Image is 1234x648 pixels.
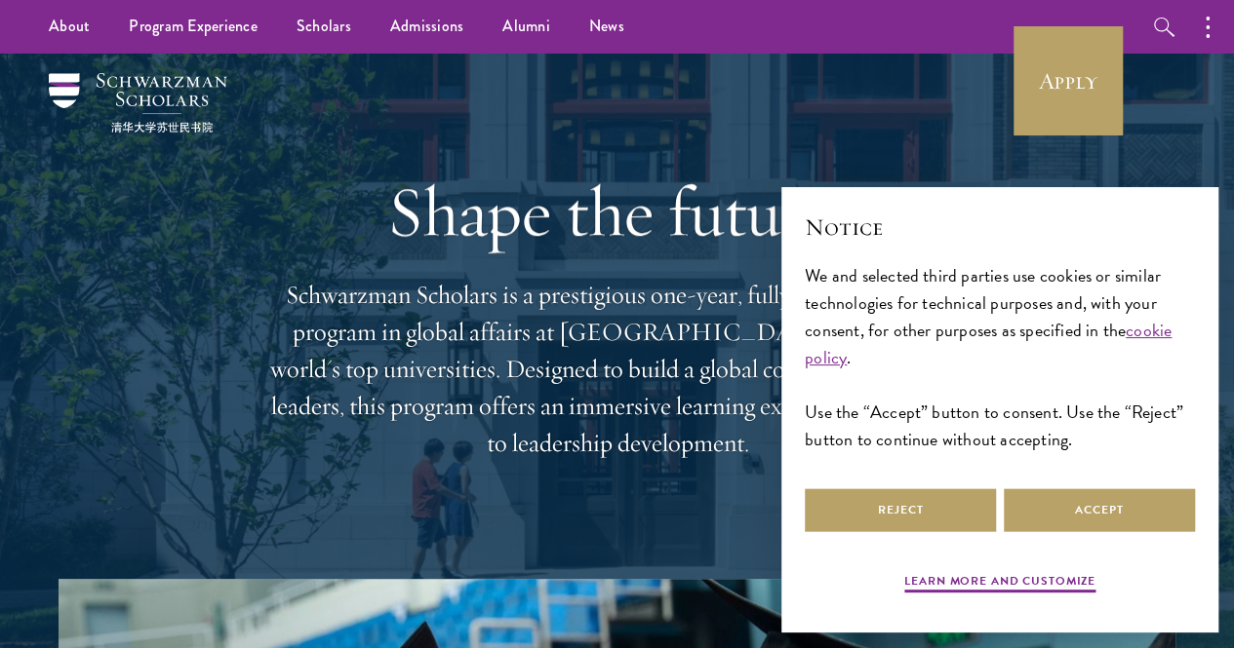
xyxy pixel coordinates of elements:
[805,262,1195,454] div: We and selected third parties use cookies or similar technologies for technical purposes and, wit...
[266,171,969,252] h1: Shape the future.
[49,73,227,133] img: Schwarzman Scholars
[1014,26,1123,135] a: Apply
[904,572,1095,595] button: Learn more and customize
[266,277,969,462] p: Schwarzman Scholars is a prestigious one-year, fully funded master’s program in global affairs at...
[805,317,1172,370] a: cookie policy
[805,210,1195,244] h2: Notice
[805,488,996,532] button: Reject
[1004,488,1195,532] button: Accept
